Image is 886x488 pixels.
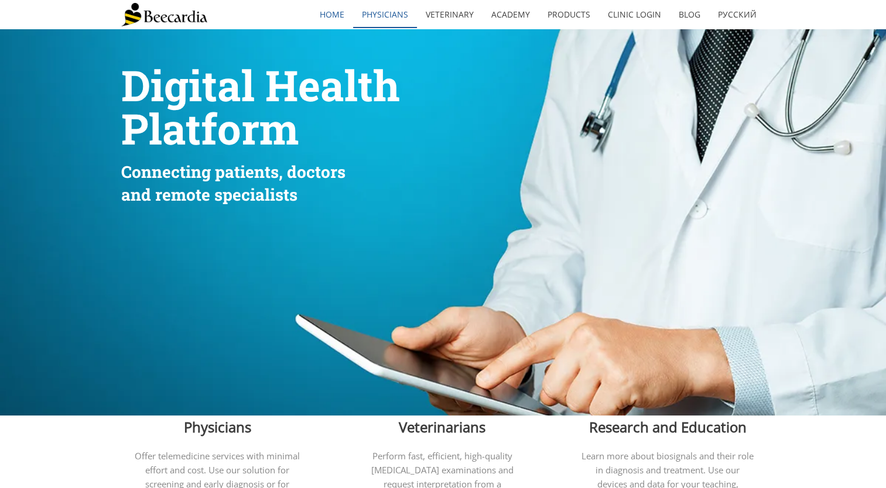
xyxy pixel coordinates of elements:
a: Blog [670,1,709,28]
a: Русский [709,1,765,28]
span: Platform [121,101,299,156]
a: home [311,1,353,28]
span: Connecting patients, doctors [121,161,345,183]
span: Veterinarians [399,417,485,437]
a: Physicians [353,1,417,28]
span: Physicians [184,417,251,437]
span: Research and Education [589,417,747,437]
a: Academy [483,1,539,28]
img: Beecardia [121,3,207,26]
a: Clinic Login [599,1,670,28]
a: Veterinary [417,1,483,28]
a: Products [539,1,599,28]
span: Digital Health [121,57,400,113]
span: and remote specialists [121,184,297,205]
